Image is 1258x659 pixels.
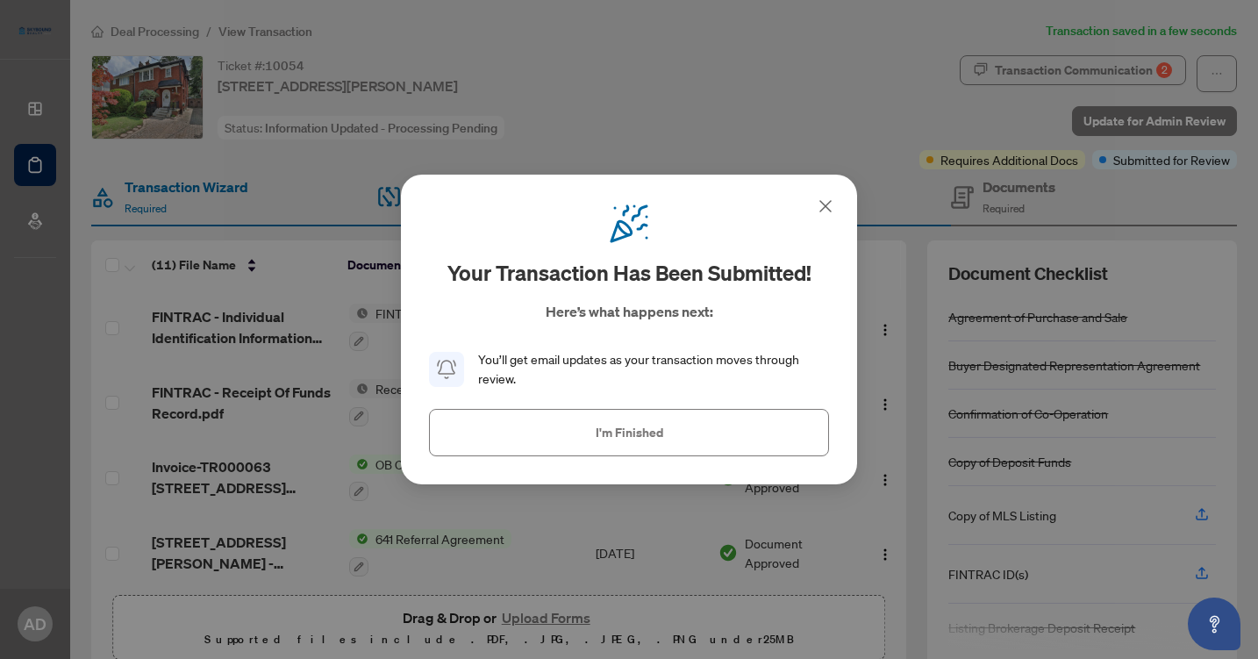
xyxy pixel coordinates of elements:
[546,301,713,322] p: Here’s what happens next:
[447,259,811,287] h2: Your transaction has been submitted!
[478,350,829,389] div: You’ll get email updates as your transaction moves through review.
[596,419,663,447] span: I'm Finished
[429,409,829,456] button: I'm Finished
[1188,598,1240,650] button: Open asap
